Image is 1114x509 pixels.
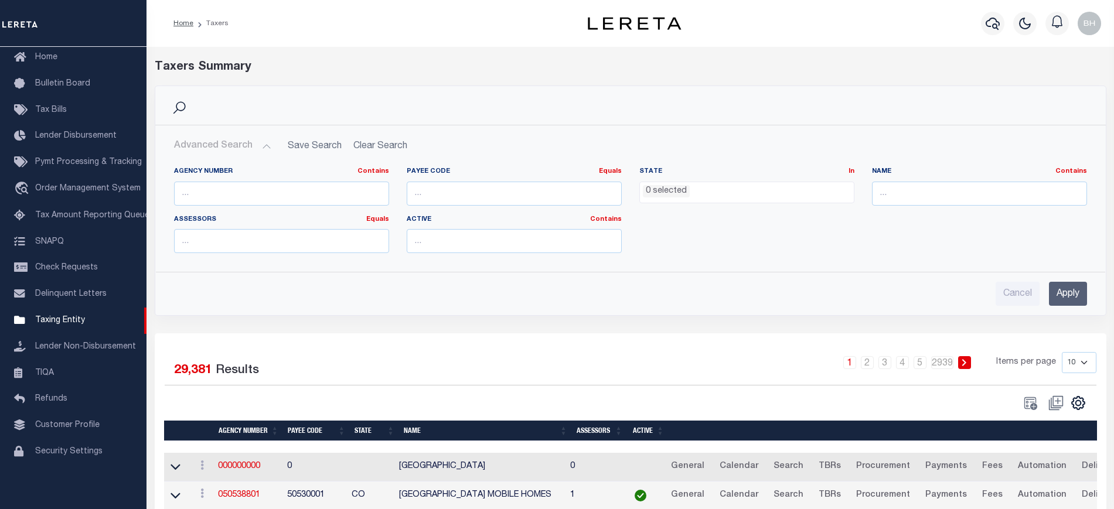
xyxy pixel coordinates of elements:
[920,457,972,476] a: Payments
[1013,457,1072,476] a: Automation
[14,182,33,197] i: travel_explore
[872,167,1087,177] label: Name
[35,53,57,62] span: Home
[1055,168,1087,175] a: Contains
[872,182,1087,206] input: ...
[35,185,141,193] span: Order Management System
[896,356,909,369] a: 4
[35,264,98,272] span: Check Requests
[843,356,856,369] a: 1
[218,491,260,499] a: 050538801
[35,421,100,429] span: Customer Profile
[1013,486,1072,505] a: Automation
[666,457,710,476] a: General
[996,282,1040,306] input: Cancel
[643,185,690,198] li: 0 selected
[174,167,389,177] label: Agency Number
[768,457,809,476] a: Search
[639,167,854,177] label: State
[851,457,915,476] a: Procurement
[394,453,565,481] td: [GEOGRAPHIC_DATA]
[35,368,54,377] span: TIQA
[35,316,85,324] span: Taxing Entity
[977,457,1008,476] a: Fees
[878,356,891,369] a: 3
[366,216,389,223] a: Equals
[174,215,389,225] label: Assessors
[174,135,271,158] button: Advanced Search
[599,168,622,175] a: Equals
[155,59,864,76] div: Taxers Summary
[35,132,117,140] span: Lender Disbursement
[282,453,347,481] td: 0
[849,168,854,175] a: In
[920,486,972,505] a: Payments
[174,229,389,253] input: ...
[977,486,1008,505] a: Fees
[914,356,926,369] a: 5
[588,17,682,30] img: logo-dark.svg
[996,356,1056,369] span: Items per page
[218,462,260,470] a: 000000000
[35,343,136,351] span: Lender Non-Disbursement
[813,457,846,476] a: TBRs
[216,361,259,380] label: Results
[35,395,67,403] span: Refunds
[35,211,149,220] span: Tax Amount Reporting Queue
[768,486,809,505] a: Search
[714,486,764,505] a: Calendar
[407,182,622,206] input: ...
[931,356,953,369] a: 2939
[35,290,107,298] span: Delinquent Letters
[407,229,622,253] input: ...
[572,421,627,441] th: Assessors: activate to sort column ascending
[627,421,669,441] th: Active: activate to sort column ascending
[1078,12,1101,35] img: svg+xml;base64,PHN2ZyB4bWxucz0iaHR0cDovL3d3dy53My5vcmcvMjAwMC9zdmciIHBvaW50ZXItZXZlbnRzPSJub25lIi...
[399,421,572,441] th: Name: activate to sort column ascending
[851,486,915,505] a: Procurement
[813,486,846,505] a: TBRs
[35,237,64,245] span: SNAPQ
[350,421,399,441] th: State: activate to sort column ascending
[35,447,103,456] span: Security Settings
[1049,282,1087,306] input: Apply
[666,486,710,505] a: General
[861,356,874,369] a: 2
[35,158,142,166] span: Pymt Processing & Tracking
[35,80,90,88] span: Bulletin Board
[407,215,622,225] label: Active
[590,216,622,223] a: Contains
[635,490,646,501] img: check-icon-green.svg
[714,457,764,476] a: Calendar
[357,168,389,175] a: Contains
[193,18,229,29] li: Taxers
[565,453,620,481] td: 0
[173,20,193,27] a: Home
[283,421,350,441] th: Payee Code: activate to sort column ascending
[35,106,67,114] span: Tax Bills
[407,167,622,177] label: Payee Code
[174,364,212,377] span: 29,381
[214,421,283,441] th: Agency Number: activate to sort column ascending
[174,182,389,206] input: ...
